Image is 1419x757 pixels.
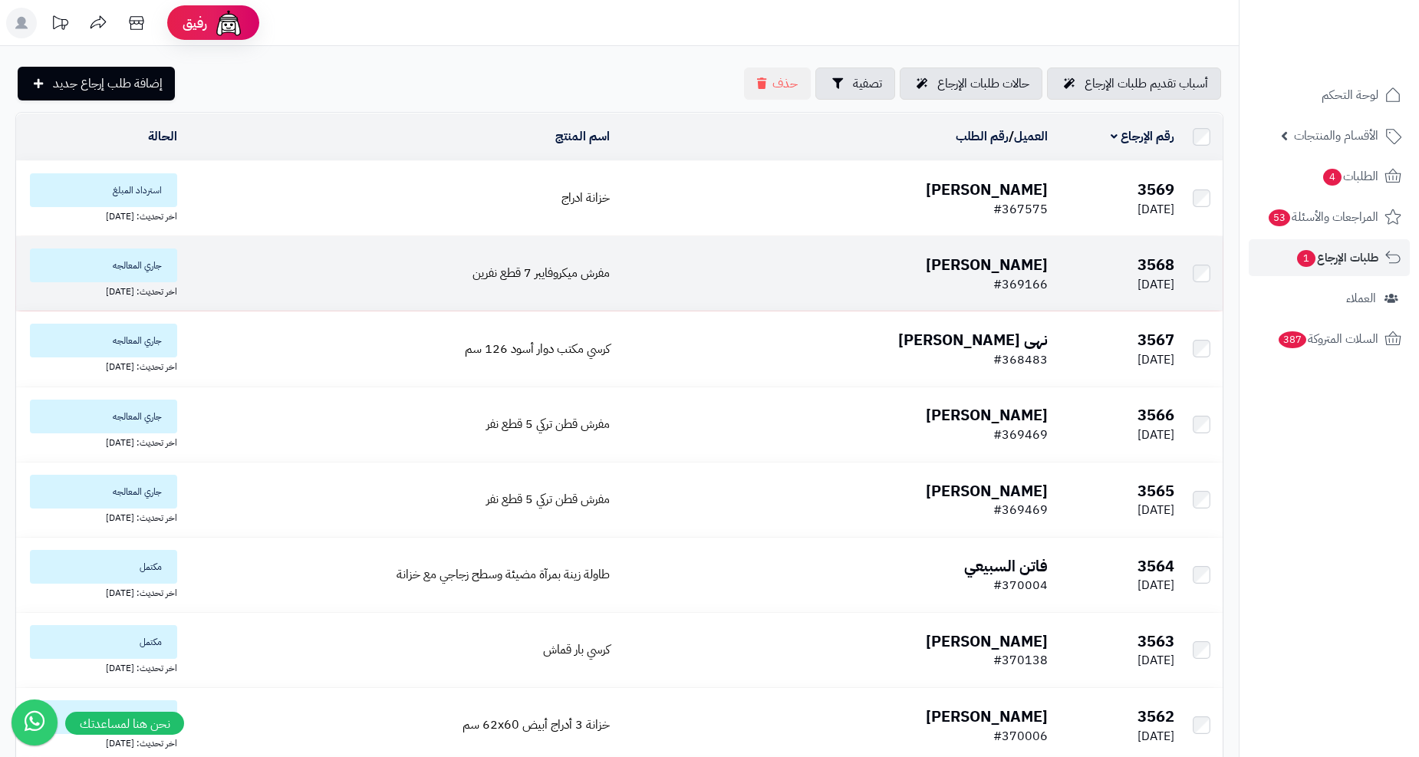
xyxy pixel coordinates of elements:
[1138,479,1174,502] b: 3565
[561,189,610,207] a: خزانة ادراج
[1297,250,1315,267] span: 1
[1249,239,1410,276] a: طلبات الإرجاع1
[1111,127,1174,146] a: رقم الإرجاع
[993,275,1048,294] span: #369166
[993,727,1048,745] span: #370006
[1014,127,1048,146] a: العميل
[964,555,1048,578] b: فاتن السبيعي
[1138,426,1174,444] span: [DATE]
[1249,158,1410,195] a: الطلبات4
[53,74,163,93] span: إضافة طلب إرجاع جديد
[486,490,610,509] a: مفرش قطن تركي 5 قطع نفر
[1269,209,1290,226] span: 53
[22,659,177,675] div: اخر تحديث: [DATE]
[1138,328,1174,351] b: 3567
[993,576,1048,594] span: #370004
[18,67,175,100] a: إضافة طلب إرجاع جديد
[1267,206,1378,228] span: المراجعات والأسئلة
[41,8,79,42] a: تحديثات المنصة
[616,114,1054,160] td: /
[1322,166,1378,187] span: الطلبات
[1138,705,1174,728] b: 3562
[1294,125,1378,146] span: الأقسام والمنتجات
[30,248,177,282] span: جاري المعالجه
[1138,555,1174,578] b: 3564
[900,67,1042,100] a: حالات طلبات الإرجاع
[30,700,177,734] span: جاري المعالجه
[22,282,177,298] div: اخر تحديث: [DATE]
[853,74,882,93] span: تصفية
[1138,253,1174,276] b: 3568
[926,253,1048,276] b: [PERSON_NAME]
[555,127,610,146] a: اسم المنتج
[1279,331,1306,348] span: 387
[1249,280,1410,317] a: العملاء
[22,433,177,449] div: اخر تحديث: [DATE]
[1138,178,1174,201] b: 3569
[1138,727,1174,745] span: [DATE]
[30,173,177,207] span: استرداد المبلغ
[926,630,1048,653] b: [PERSON_NAME]
[543,640,610,659] a: كرسي بار قماش
[898,328,1048,351] b: نهى [PERSON_NAME]
[993,200,1048,219] span: #367575
[1138,651,1174,670] span: [DATE]
[30,625,177,659] span: مكتمل
[148,127,177,146] a: الحالة
[926,705,1048,728] b: [PERSON_NAME]
[993,501,1048,519] span: #369469
[465,340,610,358] a: كرسي مكتب دوار أسود 126 سم
[472,264,610,282] a: مفرش ميكروفايبر 7 قطع نفرين
[926,403,1048,426] b: [PERSON_NAME]
[1138,200,1174,219] span: [DATE]
[956,127,1009,146] a: رقم الطلب
[1138,403,1174,426] b: 3566
[22,584,177,600] div: اخر تحديث: [DATE]
[937,74,1029,93] span: حالات طلبات الإرجاع
[30,324,177,357] span: جاري المعالجه
[30,400,177,433] span: جاري المعالجه
[30,550,177,584] span: مكتمل
[1249,77,1410,114] a: لوحة التحكم
[486,415,610,433] a: مفرش قطن تركي 5 قطع نفر
[1323,169,1342,186] span: 4
[213,8,244,38] img: ai-face.png
[1322,84,1378,106] span: لوحة التحكم
[22,509,177,525] div: اخر تحديث: [DATE]
[183,14,207,32] span: رفيق
[744,67,811,100] button: حذف
[815,67,895,100] button: تصفية
[22,734,177,750] div: اخر تحديث: [DATE]
[1085,74,1208,93] span: أسباب تقديم طلبات الإرجاع
[993,651,1048,670] span: #370138
[397,565,610,584] a: طاولة زينة بمرآة مضيئة وسطح زجاجي مع خزانة
[926,479,1048,502] b: [PERSON_NAME]
[1346,288,1376,309] span: العملاء
[1138,501,1174,519] span: [DATE]
[463,716,610,734] a: خزانة 3 أدراج أبيض ‎62x60 سم‏
[1138,630,1174,653] b: 3563
[22,357,177,374] div: اخر تحديث: [DATE]
[772,74,798,93] span: حذف
[926,178,1048,201] b: [PERSON_NAME]
[993,351,1048,369] span: #368483
[1138,351,1174,369] span: [DATE]
[1249,321,1410,357] a: السلات المتروكة387
[1249,199,1410,235] a: المراجعات والأسئلة53
[993,426,1048,444] span: #369469
[1277,328,1378,350] span: السلات المتروكة
[30,475,177,509] span: جاري المعالجه
[1138,275,1174,294] span: [DATE]
[1047,67,1221,100] a: أسباب تقديم طلبات الإرجاع
[1296,247,1378,268] span: طلبات الإرجاع
[1138,576,1174,594] span: [DATE]
[22,207,177,223] div: اخر تحديث: [DATE]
